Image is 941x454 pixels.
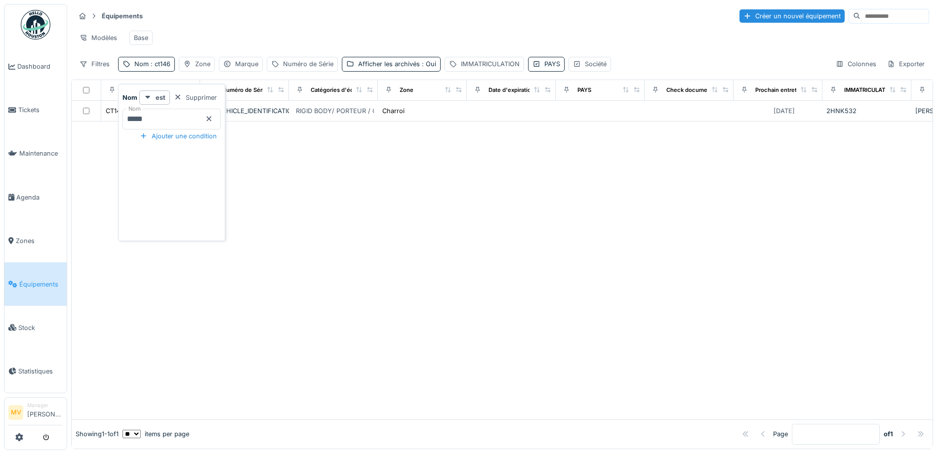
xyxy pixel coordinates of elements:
span: Tickets [18,105,63,115]
span: Zones [16,236,63,246]
strong: of 1 [884,429,893,439]
div: Showing 1 - 1 of 1 [76,429,119,439]
span: : Oui [420,60,436,68]
div: Numéro de Série [283,59,333,69]
div: Marque [235,59,258,69]
label: Nom [126,105,143,113]
div: 2HNK532 [826,106,907,116]
div: Afficher les archivés [358,59,436,69]
strong: Nom [123,93,137,102]
div: Filtres [75,57,114,71]
div: Prochain entretien [755,86,805,94]
div: Créer un nouvel équipement [739,9,845,23]
div: Base [134,33,148,42]
strong: Équipements [98,11,147,21]
div: Date d'expiration [489,86,534,94]
span: Statistiques [18,367,63,376]
div: items per page [123,429,189,439]
div: Société [585,59,607,69]
li: MV [8,405,23,420]
div: Charroi [382,106,405,116]
span: Stock [18,323,63,332]
strong: est [156,93,165,102]
div: Catégories d'équipement [311,86,379,94]
div: Check document date [666,86,726,94]
div: [US_VEHICLE_IDENTIFICATION_NUMBER] [204,106,285,116]
img: Badge_color-CXgf-gQk.svg [21,10,50,40]
div: IMMATRICULATION [461,59,520,69]
div: IMMATRICULATION [844,86,896,94]
div: Page [773,429,788,439]
div: Zone [400,86,413,94]
span: Maintenance [19,149,63,158]
div: PAYS [577,86,591,94]
div: [DATE] [774,106,795,116]
div: PAYS [544,59,560,69]
div: Numéro de Série [222,86,267,94]
span: : ct146 [149,60,170,68]
div: Manager [27,402,63,409]
div: Supprimer [170,91,221,104]
div: Zone [195,59,210,69]
div: RIGID BODY/ PORTEUR / CAMION [296,106,399,116]
div: CT146 [106,106,124,116]
div: Ajouter une condition [136,129,221,143]
div: Colonnes [831,57,881,71]
span: Équipements [19,280,63,289]
span: Dashboard [17,62,63,71]
div: Modèles [75,31,122,45]
span: Agenda [16,193,63,202]
div: Nom [134,59,170,69]
div: Exporter [883,57,929,71]
li: [PERSON_NAME] [27,402,63,423]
